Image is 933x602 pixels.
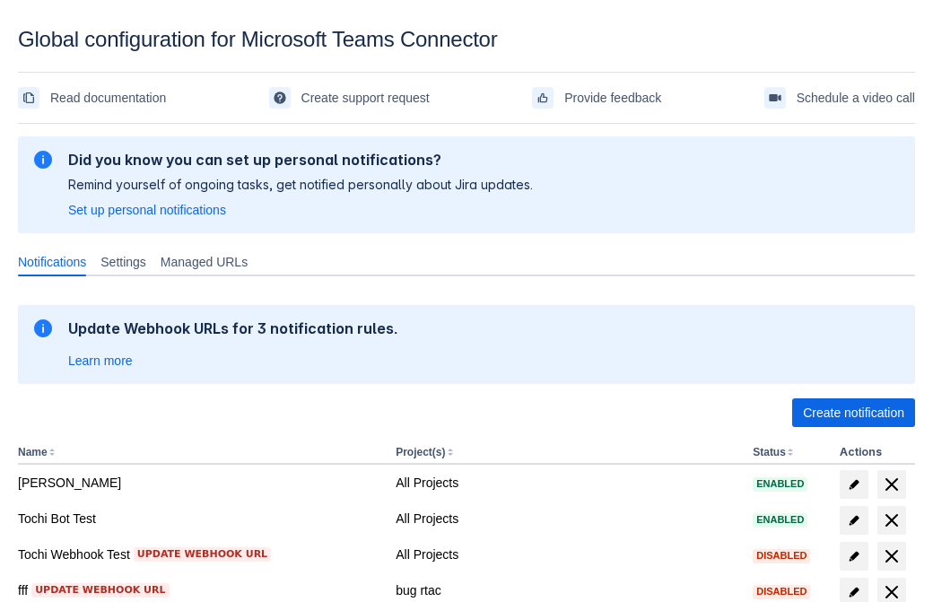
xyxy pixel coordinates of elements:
div: fff [18,581,381,599]
span: Read documentation [50,83,166,112]
p: Remind yourself of ongoing tasks, get notified personally about Jira updates. [68,176,533,194]
div: All Projects [396,510,738,528]
span: Create support request [301,83,430,112]
span: documentation [22,91,36,105]
span: edit [847,585,861,599]
a: Learn more [68,352,133,370]
span: Disabled [753,587,810,597]
div: All Projects [396,545,738,563]
a: Provide feedback [532,83,661,112]
span: support [273,91,287,105]
button: Status [753,446,786,458]
th: Actions [833,441,915,465]
h2: Update Webhook URLs for 3 notification rules. [68,319,398,337]
span: Provide feedback [564,83,661,112]
span: edit [847,549,861,563]
span: Update webhook URL [137,547,267,562]
span: Managed URLs [161,253,248,271]
span: information [32,318,54,339]
span: delete [881,474,902,495]
a: Read documentation [18,83,166,112]
div: bug rtac [396,581,738,599]
span: delete [881,545,902,567]
div: Tochi Bot Test [18,510,381,528]
button: Create notification [792,398,915,427]
a: Set up personal notifications [68,201,226,219]
button: Name [18,446,48,458]
span: Disabled [753,551,810,561]
span: delete [881,510,902,531]
span: edit [847,477,861,492]
a: Schedule a video call [764,83,915,112]
span: Schedule a video call [797,83,915,112]
div: Tochi Webhook Test [18,545,381,563]
span: Notifications [18,253,86,271]
span: Enabled [753,479,807,489]
span: information [32,149,54,170]
div: [PERSON_NAME] [18,474,381,492]
div: Global configuration for Microsoft Teams Connector [18,27,915,52]
span: edit [847,513,861,528]
a: Create support request [269,83,430,112]
span: Settings [100,253,146,271]
h2: Did you know you can set up personal notifications? [68,151,533,169]
span: feedback [536,91,550,105]
span: Create notification [803,398,904,427]
span: Enabled [753,515,807,525]
span: videoCall [768,91,782,105]
button: Project(s) [396,446,445,458]
div: All Projects [396,474,738,492]
span: Update webhook URL [35,583,165,598]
